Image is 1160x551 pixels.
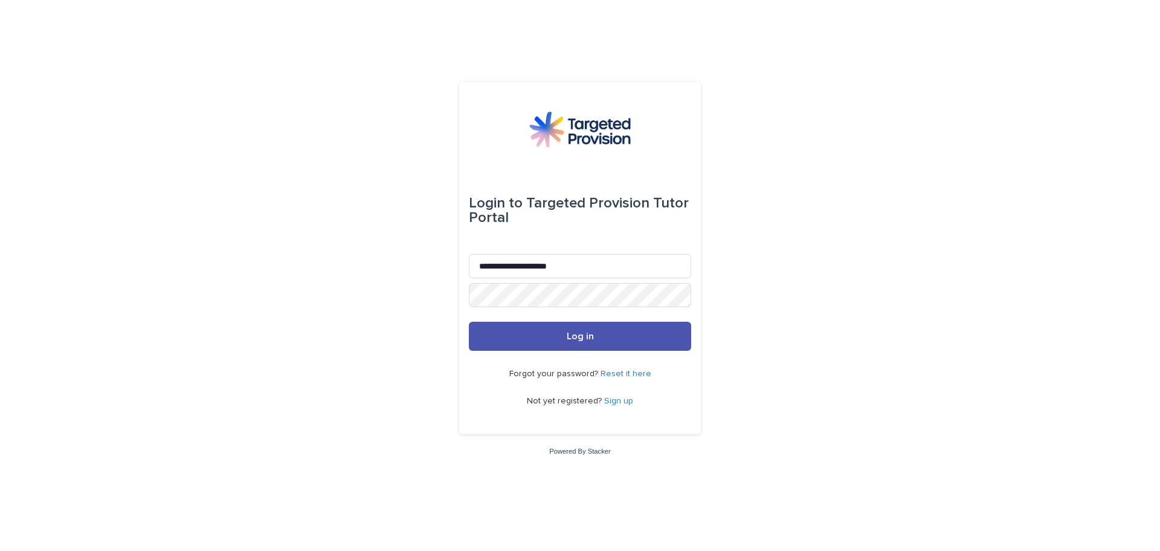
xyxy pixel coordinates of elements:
button: Log in [469,322,691,351]
a: Reset it here [601,370,651,378]
span: Login to [469,196,523,210]
img: M5nRWzHhSzIhMunXDL62 [529,111,631,148]
span: Log in [567,331,594,341]
span: Not yet registered? [527,397,604,405]
a: Powered By Stacker [549,448,610,455]
a: Sign up [604,397,633,405]
div: Targeted Provision Tutor Portal [469,186,691,235]
span: Forgot your password? [509,370,601,378]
